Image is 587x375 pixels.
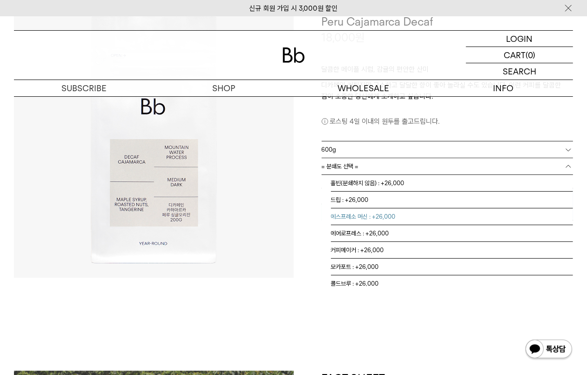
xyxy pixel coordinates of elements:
[331,225,574,242] li: 에어로프레스 : +26,000
[506,31,533,47] p: LOGIN
[466,47,573,63] a: CART (0)
[331,192,574,208] li: 드립 : +26,000
[504,47,526,63] p: CART
[294,80,433,96] p: WHOLESALE
[466,31,573,47] a: LOGIN
[322,158,359,174] span: = 분쇄도 선택 =
[525,339,573,361] img: 카카오톡 채널 1:1 채팅 버튼
[331,275,574,292] li: 콜드브루 : +26,000
[331,242,574,259] li: 커피메이커 : +26,000
[322,116,574,127] p: 로스팅 4일 이내의 원두를 출고드립니다.
[331,175,574,192] li: 홀빈(분쇄하지 않음) : +26,000
[283,47,305,63] img: 로고
[154,80,293,96] a: SHOP
[331,208,574,225] li: 에스프레소 머신 : +26,000
[250,4,338,13] a: 신규 회원 가입 시 3,000원 할인
[503,63,536,80] p: SEARCH
[14,80,154,96] a: SUBSCRIBE
[331,259,574,275] li: 모카포트 : +26,000
[526,47,535,63] p: (0)
[322,141,337,158] span: 600g
[433,80,573,96] p: INFO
